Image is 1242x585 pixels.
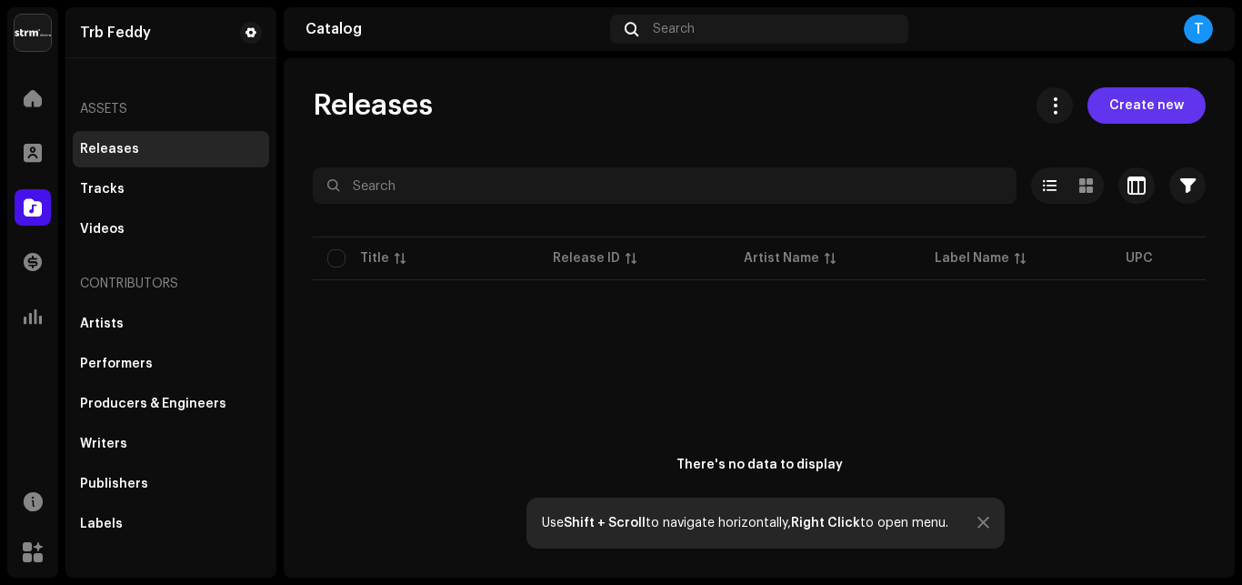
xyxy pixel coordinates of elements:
[791,517,860,530] strong: Right Click
[73,506,269,542] re-m-nav-item: Labels
[80,397,226,411] div: Producers & Engineers
[305,22,603,36] div: Catalog
[542,516,948,530] div: Use to navigate horizontally, to open menu.
[73,306,269,342] re-m-nav-item: Artists
[80,25,151,40] div: Trb Feddy
[73,211,269,247] re-m-nav-item: Videos
[73,131,269,167] re-m-nav-item: Releases
[73,262,269,306] re-a-nav-header: Contributors
[73,466,269,502] re-m-nav-item: Publishers
[80,517,123,531] div: Labels
[1109,87,1184,124] span: Create new
[73,171,269,207] re-m-nav-item: Tracks
[653,22,695,36] span: Search
[80,222,125,237] div: Videos
[313,167,1017,204] input: Search
[80,182,125,197] div: Tracks
[73,87,269,131] re-a-nav-header: Assets
[676,456,843,475] div: There's no data to display
[1087,87,1206,124] button: Create new
[15,15,51,51] img: 408b884b-546b-4518-8448-1008f9c76b02
[80,477,148,491] div: Publishers
[80,357,153,371] div: Performers
[73,426,269,462] re-m-nav-item: Writers
[564,517,646,530] strong: Shift + Scroll
[80,317,124,331] div: Artists
[313,87,433,124] span: Releases
[73,346,269,382] re-m-nav-item: Performers
[80,437,127,451] div: Writers
[73,386,269,422] re-m-nav-item: Producers & Engineers
[1184,15,1213,44] div: T
[80,142,139,156] div: Releases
